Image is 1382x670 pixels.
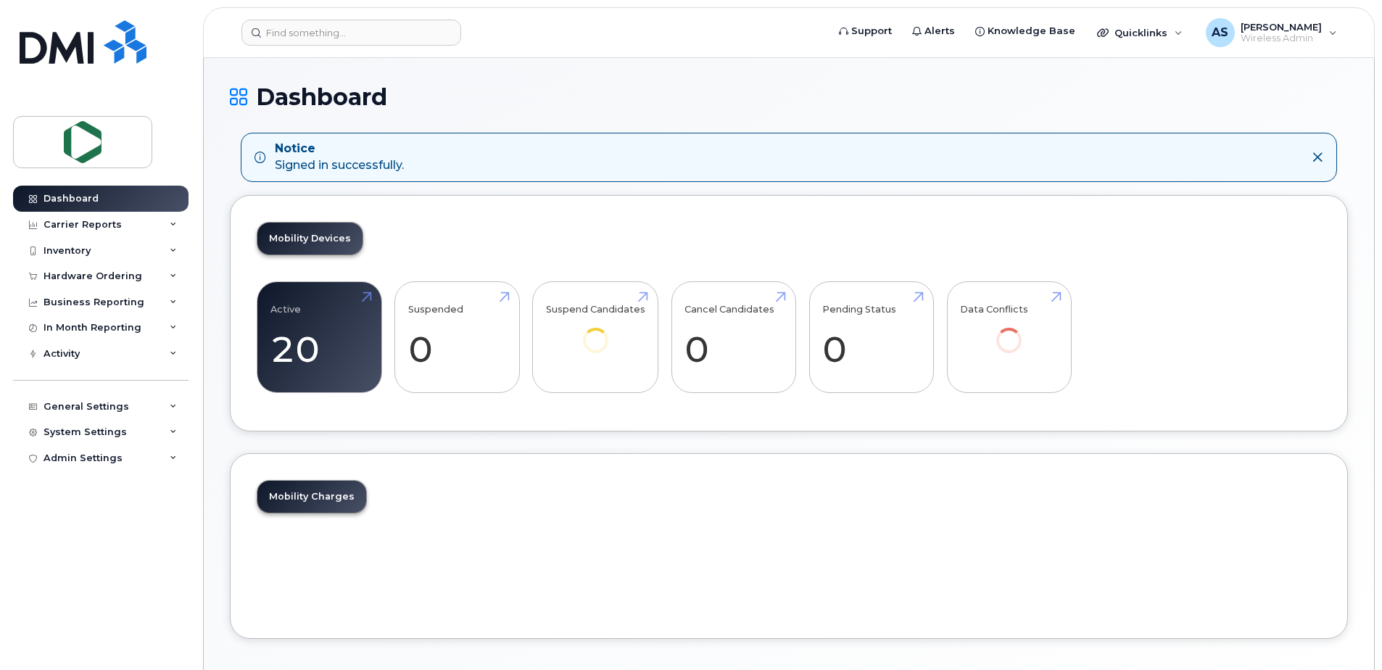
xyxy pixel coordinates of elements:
a: Pending Status 0 [822,289,920,385]
a: Suspend Candidates [546,289,645,373]
a: Mobility Devices [257,223,363,255]
div: Signed in successfully. [275,141,404,174]
h1: Dashboard [230,84,1348,109]
a: Mobility Charges [257,481,366,513]
strong: Notice [275,141,404,157]
a: Suspended 0 [408,289,506,385]
a: Cancel Candidates 0 [684,289,782,385]
a: Data Conflicts [960,289,1058,373]
a: Active 20 [270,289,368,385]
